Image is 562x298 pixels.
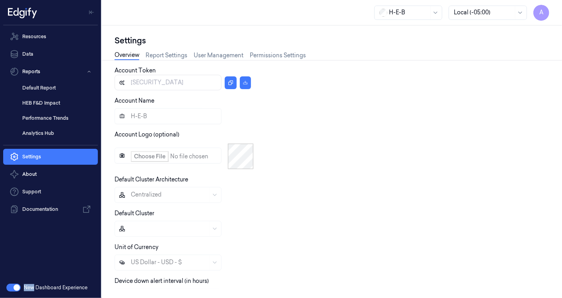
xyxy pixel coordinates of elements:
[115,131,179,138] label: Account Logo (optional)
[16,96,98,110] a: HEB F&D Impact
[3,46,98,62] a: Data
[85,6,98,19] button: Toggle Navigation
[3,29,98,45] a: Resources
[115,243,158,251] label: Unit of Currency
[3,149,98,165] a: Settings
[3,64,98,80] button: Reports
[115,108,222,124] input: Account Name
[3,166,98,182] button: About
[115,97,154,104] label: Account Name
[3,184,98,200] a: Support
[115,277,209,284] label: Device down alert interval (in hours)
[16,127,98,140] a: Analytics Hub
[194,51,243,60] a: User Management
[250,51,306,60] a: Permissions Settings
[533,5,549,21] button: A
[115,67,156,74] label: Account Token
[146,51,187,60] a: Report Settings
[115,210,154,217] label: Default Cluster
[115,176,188,183] label: Default Cluster Architecture
[16,111,98,125] a: Performance Trends
[115,35,549,46] div: Settings
[115,51,139,60] a: Overview
[115,148,222,164] input: Account Logo (optional)
[3,201,98,217] a: Documentation
[16,81,98,95] a: Default Report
